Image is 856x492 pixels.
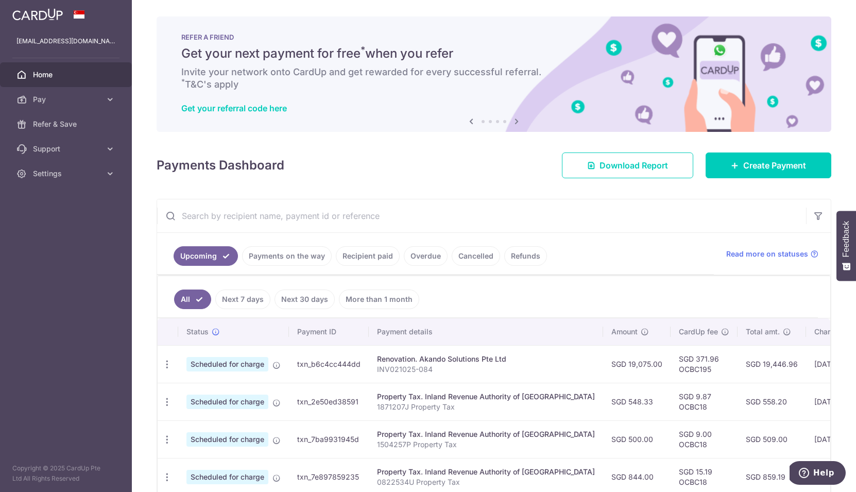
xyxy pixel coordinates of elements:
span: Read more on statuses [726,249,808,259]
a: Overdue [404,246,448,266]
a: Download Report [562,152,693,178]
td: SGD 19,446.96 [738,345,806,383]
th: Payment details [369,318,603,345]
div: Property Tax. Inland Revenue Authority of [GEOGRAPHIC_DATA] [377,467,595,477]
iframe: Opens a widget where you can find more information [790,461,846,487]
a: More than 1 month [339,290,419,309]
p: [EMAIL_ADDRESS][DOMAIN_NAME] [16,36,115,46]
span: Settings [33,168,101,179]
span: Download Report [600,159,668,172]
div: Property Tax. Inland Revenue Authority of [GEOGRAPHIC_DATA] [377,392,595,402]
a: Payments on the way [242,246,332,266]
span: Home [33,70,101,80]
span: Support [33,144,101,154]
button: Feedback - Show survey [836,211,856,281]
img: CardUp [12,8,63,21]
span: Scheduled for charge [186,395,268,409]
span: Feedback [842,221,851,257]
a: All [174,290,211,309]
td: SGD 500.00 [603,420,671,458]
a: Upcoming [174,246,238,266]
td: SGD 509.00 [738,420,806,458]
td: SGD 558.20 [738,383,806,420]
a: Read more on statuses [726,249,818,259]
td: SGD 548.33 [603,383,671,420]
span: Pay [33,94,101,105]
h4: Payments Dashboard [157,156,284,175]
td: SGD 9.00 OCBC18 [671,420,738,458]
a: Next 30 days [275,290,335,309]
td: SGD 371.96 OCBC195 [671,345,738,383]
span: Status [186,327,209,337]
span: Refer & Save [33,119,101,129]
a: Cancelled [452,246,500,266]
a: Recipient paid [336,246,400,266]
p: 0822534U Property Tax [377,477,595,487]
span: Amount [611,327,638,337]
p: 1871207J Property Tax [377,402,595,412]
h5: Get your next payment for free when you refer [181,45,807,62]
p: 1504257P Property Tax [377,439,595,450]
a: Get your referral code here [181,103,287,113]
span: CardUp fee [679,327,718,337]
td: SGD 19,075.00 [603,345,671,383]
span: Scheduled for charge [186,357,268,371]
p: INV021025-084 [377,364,595,375]
div: Property Tax. Inland Revenue Authority of [GEOGRAPHIC_DATA] [377,429,595,439]
td: SGD 9.87 OCBC18 [671,383,738,420]
span: Scheduled for charge [186,470,268,484]
a: Create Payment [706,152,831,178]
span: Total amt. [746,327,780,337]
span: Create Payment [743,159,806,172]
p: REFER A FRIEND [181,33,807,41]
th: Payment ID [289,318,369,345]
a: Refunds [504,246,547,266]
h6: Invite your network onto CardUp and get rewarded for every successful referral. T&C's apply [181,66,807,91]
span: Scheduled for charge [186,432,268,447]
a: Next 7 days [215,290,270,309]
td: txn_7ba9931945d [289,420,369,458]
input: Search by recipient name, payment id or reference [157,199,806,232]
td: txn_b6c4cc444dd [289,345,369,383]
div: Renovation. Akando Solutions Pte Ltd [377,354,595,364]
td: txn_2e50ed38591 [289,383,369,420]
img: RAF banner [157,16,831,132]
